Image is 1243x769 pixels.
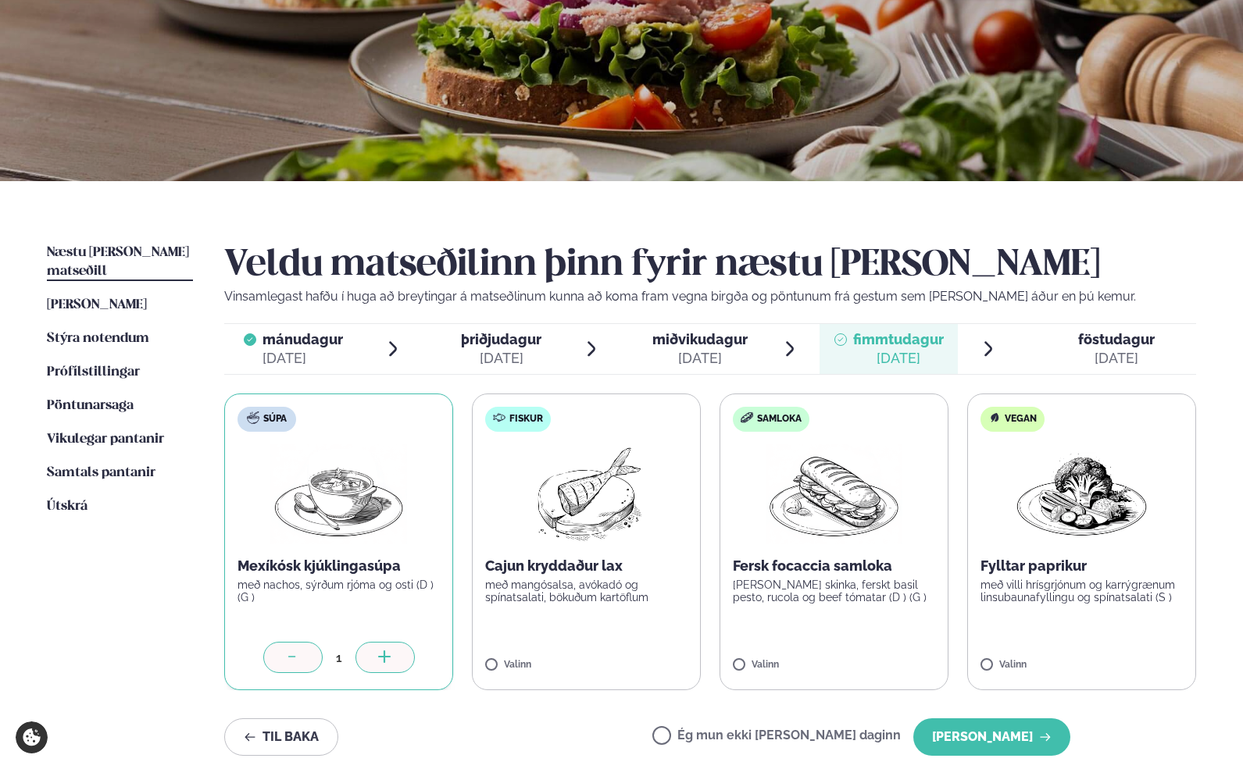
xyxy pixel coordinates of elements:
[980,579,1183,603] p: með villi hrísgrjónum og karrýgrænum linsubaunafyllingu og spínatsalati (S )
[16,721,48,753] a: Cookie settings
[224,244,1196,287] h2: Veldu matseðilinn þinn fyrir næstu [PERSON_NAME]
[853,349,944,368] div: [DATE]
[47,497,88,516] a: Útskrá
[652,331,748,347] span: miðvikudagur
[988,411,1001,424] img: Vegan.svg
[1078,349,1155,368] div: [DATE]
[47,298,147,312] span: [PERSON_NAME]
[47,464,155,482] a: Samtals pantanir
[741,412,753,423] img: sandwich-new-16px.svg
[461,331,541,347] span: þriðjudagur
[47,430,164,449] a: Vikulegar pantanir
[224,718,338,756] button: Til baka
[47,466,155,479] span: Samtals pantanir
[757,413,802,425] span: Samloka
[853,331,944,347] span: fimmtudagur
[224,287,1196,306] p: Vinsamlegast hafðu í huga að breytingar á matseðlinum kunna að koma fram vegna birgða og pöntunum...
[263,413,287,425] span: Súpa
[47,365,140,379] span: Prófílstillingar
[47,329,149,348] a: Stýra notendum
[47,500,88,513] span: Útskrá
[980,557,1183,575] p: Fylltar paprikur
[323,649,355,667] div: 1
[47,246,189,278] span: Næstu [PERSON_NAME] matseðill
[47,397,134,415] a: Pöntunarsaga
[47,363,140,382] a: Prófílstillingar
[1078,331,1155,347] span: föstudagur
[263,331,343,347] span: mánudagur
[766,444,903,544] img: Panini.png
[461,349,541,368] div: [DATE]
[1013,444,1151,544] img: Vegan.png
[263,349,343,368] div: [DATE]
[247,411,259,424] img: soup.svg
[238,579,440,603] p: með nachos, sýrðum rjóma og osti (D ) (G )
[270,444,408,544] img: Soup.png
[47,244,193,281] a: Næstu [PERSON_NAME] matseðill
[493,411,505,424] img: fish.svg
[485,579,688,603] p: með mangósalsa, avókadó og spínatsalati, bökuðum kartöflum
[485,557,688,575] p: Cajun kryddaður lax
[47,433,164,446] span: Vikulegar pantanir
[913,718,1070,756] button: [PERSON_NAME]
[47,296,147,315] a: [PERSON_NAME]
[238,557,440,575] p: Mexíkósk kjúklingasúpa
[1005,413,1037,425] span: Vegan
[47,332,149,345] span: Stýra notendum
[652,349,748,368] div: [DATE]
[733,557,935,575] p: Fersk focaccia samloka
[517,444,655,544] img: Fish.png
[47,399,134,412] span: Pöntunarsaga
[509,413,543,425] span: Fiskur
[733,579,935,603] p: [PERSON_NAME] skinka, ferskt basil pesto, rucola og beef tómatar (D ) (G )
